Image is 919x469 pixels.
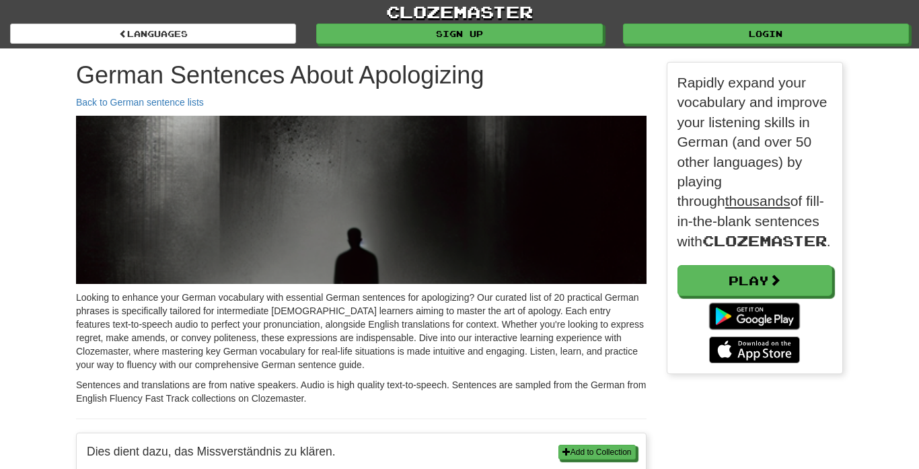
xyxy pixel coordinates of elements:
button: Add to Collection [558,445,636,460]
h1: German Sentences About Apologizing [76,62,647,89]
a: Sign up [316,24,602,44]
a: Play [677,265,833,296]
span: Clozemaster [702,232,827,249]
u: thousands [725,193,791,209]
img: Get it on Google Play [702,296,807,336]
p: Sentences and translations are from native speakers. Audio is high quality text-to-speech. Senten... [76,378,647,405]
img: Download_on_the_App_Store_Badge_US-UK_135x40-25178aeef6eb6b83b96f5f2d004eda3bffbb37122de64afbaef7... [709,336,800,363]
p: Looking to enhance your German vocabulary with essential German sentences for apologizing? Our cu... [76,291,647,371]
p: Dies dient dazu, das Missverständnis zu klären. [87,443,636,460]
a: Back to German sentence lists [76,97,204,108]
p: Rapidly expand your vocabulary and improve your listening skills in German (and over 50 other lan... [677,73,833,252]
a: Languages [10,24,296,44]
a: Login [623,24,909,44]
